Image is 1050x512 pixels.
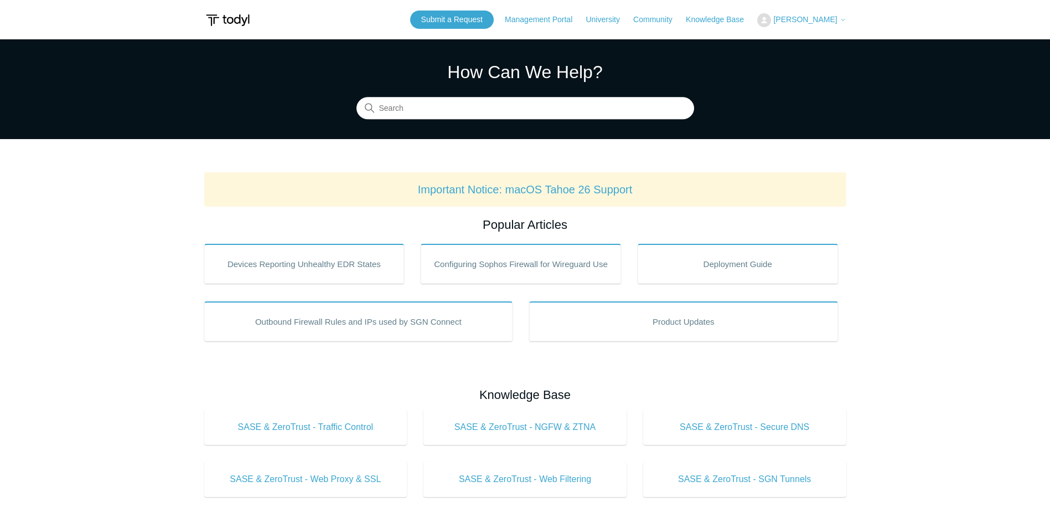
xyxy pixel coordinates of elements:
a: Management Portal [505,14,583,25]
a: Product Updates [529,301,838,341]
h1: How Can We Help? [356,59,694,85]
span: SASE & ZeroTrust - Web Filtering [440,473,610,486]
h2: Popular Articles [204,216,846,234]
a: SASE & ZeroTrust - NGFW & ZTNA [423,409,627,445]
a: Community [633,14,684,25]
a: Outbound Firewall Rules and IPs used by SGN Connect [204,301,513,341]
a: Submit a Request [410,11,494,29]
button: [PERSON_NAME] [757,13,846,27]
a: SASE & ZeroTrust - SGN Tunnels [643,462,846,497]
a: SASE & ZeroTrust - Web Proxy & SSL [204,462,407,497]
span: SASE & ZeroTrust - Secure DNS [660,421,830,434]
a: Devices Reporting Unhealthy EDR States [204,244,405,284]
a: Deployment Guide [638,244,838,284]
a: Important Notice: macOS Tahoe 26 Support [418,183,633,196]
span: SASE & ZeroTrust - Web Proxy & SSL [221,473,391,486]
span: SASE & ZeroTrust - Traffic Control [221,421,391,434]
a: SASE & ZeroTrust - Web Filtering [423,462,627,497]
span: [PERSON_NAME] [773,15,837,24]
input: Search [356,98,694,120]
a: Configuring Sophos Firewall for Wireguard Use [421,244,621,284]
h2: Knowledge Base [204,386,846,404]
a: SASE & ZeroTrust - Traffic Control [204,409,407,445]
a: SASE & ZeroTrust - Secure DNS [643,409,846,445]
img: Todyl Support Center Help Center home page [204,10,251,30]
a: University [586,14,630,25]
span: SASE & ZeroTrust - NGFW & ZTNA [440,421,610,434]
a: Knowledge Base [686,14,755,25]
span: SASE & ZeroTrust - SGN Tunnels [660,473,830,486]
